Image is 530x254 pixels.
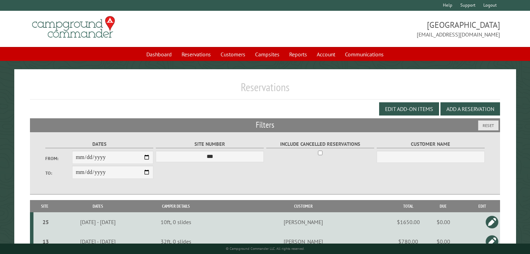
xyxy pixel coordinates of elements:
[45,140,154,148] label: Dates
[216,48,249,61] a: Customers
[478,120,499,130] button: Reset
[30,80,500,100] h1: Reservations
[265,19,500,39] span: [GEOGRAPHIC_DATA] [EMAIL_ADDRESS][DOMAIN_NAME]
[251,48,284,61] a: Campsites
[139,232,212,251] td: 32ft, 0 slides
[341,48,388,61] a: Communications
[394,212,422,232] td: $1650.00
[313,48,339,61] a: Account
[156,140,264,148] label: Site Number
[57,219,138,225] div: [DATE] - [DATE]
[226,246,305,251] small: © Campground Commander LLC. All rights reserved.
[33,200,56,212] th: Site
[394,232,422,251] td: $780.00
[36,238,55,245] div: 13
[212,200,394,212] th: Customer
[30,14,117,41] img: Campground Commander
[379,102,439,116] button: Edit Add-on Items
[45,170,72,176] label: To:
[394,200,422,212] th: Total
[285,48,311,61] a: Reports
[30,118,500,132] h2: Filters
[177,48,215,61] a: Reservations
[422,212,464,232] td: $0.00
[45,155,72,162] label: From:
[422,200,464,212] th: Due
[56,200,140,212] th: Dates
[464,200,500,212] th: Edit
[139,200,212,212] th: Camper Details
[36,219,55,225] div: 25
[212,212,394,232] td: [PERSON_NAME]
[440,102,500,116] button: Add a Reservation
[139,212,212,232] td: 10ft, 0 slides
[212,232,394,251] td: [PERSON_NAME]
[377,140,485,148] label: Customer Name
[266,140,375,148] label: Include Cancelled Reservations
[142,48,176,61] a: Dashboard
[422,232,464,251] td: $0.00
[57,238,138,245] div: [DATE] - [DATE]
